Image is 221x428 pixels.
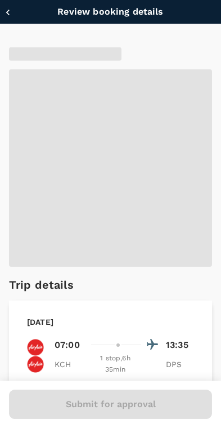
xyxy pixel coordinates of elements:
h6: Trip details [9,276,74,294]
p: KCH [55,359,83,370]
p: 07:00 [55,338,80,352]
div: 1 stop , 6h 35min [89,353,141,376]
p: [DATE] [27,316,53,328]
img: AK [27,339,44,356]
img: QZ [27,356,44,373]
p: 13:35 [166,338,194,352]
p: DPS [166,359,194,370]
p: Review booking details [57,5,163,19]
